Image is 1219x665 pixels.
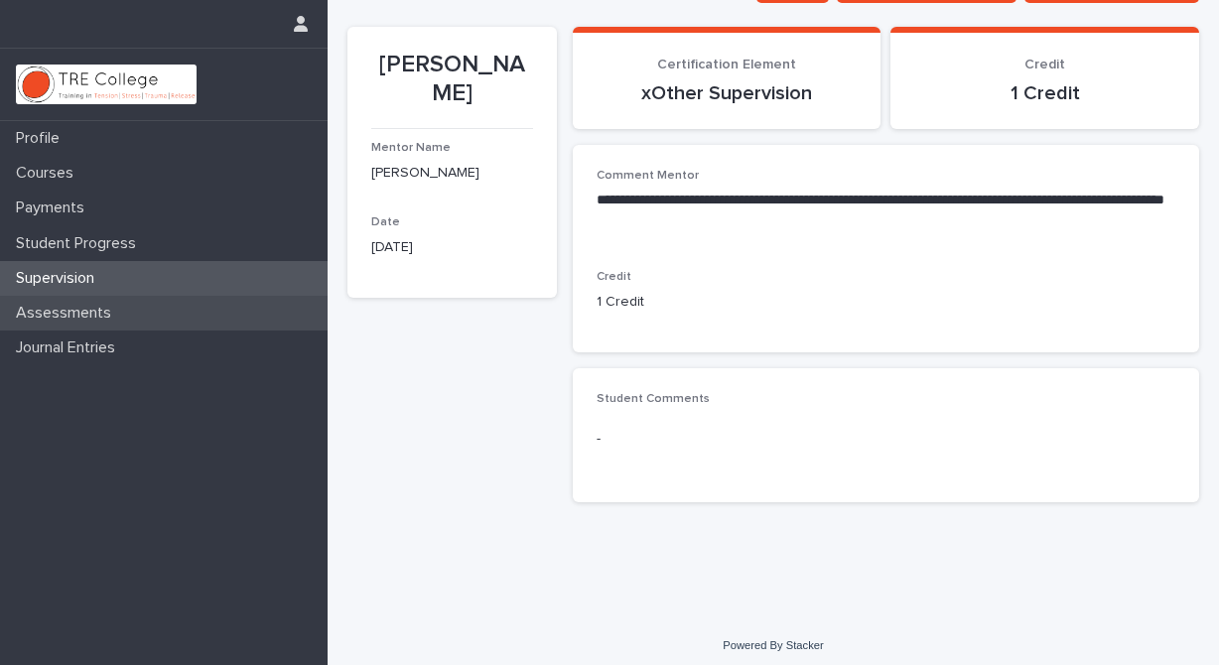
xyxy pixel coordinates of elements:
[597,81,858,105] p: xOther Supervision
[8,164,89,183] p: Courses
[914,81,1175,105] p: 1 Credit
[371,216,400,228] span: Date
[371,51,533,108] p: [PERSON_NAME]
[8,234,152,253] p: Student Progress
[597,292,1175,313] p: 1 Credit
[371,237,533,258] p: [DATE]
[8,129,75,148] p: Profile
[597,429,1175,450] p: -
[16,65,197,104] img: L01RLPSrRaOWR30Oqb5K
[8,338,131,357] p: Journal Entries
[597,170,699,182] span: Comment Mentor
[723,639,823,651] a: Powered By Stacker
[657,58,796,71] span: Certification Element
[8,269,110,288] p: Supervision
[597,393,710,405] span: Student Comments
[371,163,533,184] p: [PERSON_NAME]
[371,142,451,154] span: Mentor Name
[8,304,127,323] p: Assessments
[1024,58,1065,71] span: Credit
[597,271,631,283] span: Credit
[8,199,100,217] p: Payments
